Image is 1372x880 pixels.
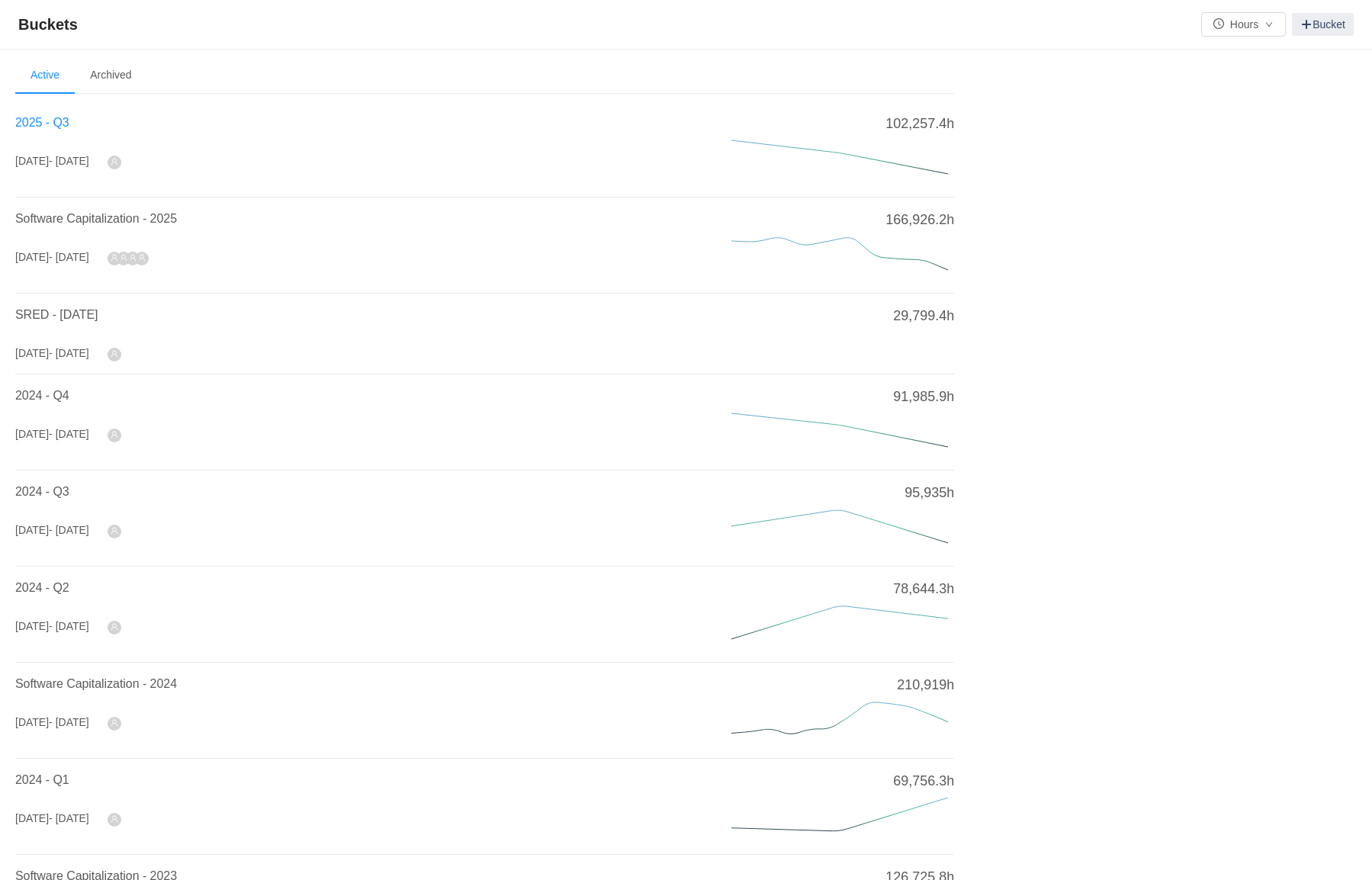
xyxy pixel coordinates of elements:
[15,212,177,225] a: Software Capitalization - 2025
[111,719,118,727] i: icon: user
[885,114,954,134] span: 102,257.4h
[15,581,69,594] a: 2024 - Q2
[904,483,954,503] span: 95,935h
[138,254,146,262] i: icon: user
[49,716,89,728] span: - [DATE]
[111,158,118,165] i: icon: user
[15,485,69,498] a: 2024 - Q3
[49,155,89,167] span: - [DATE]
[15,308,98,321] a: SRED - [DATE]
[111,623,118,631] i: icon: user
[15,618,89,634] div: [DATE]
[111,254,118,262] i: icon: user
[15,426,89,442] div: [DATE]
[49,251,89,263] span: - [DATE]
[75,57,146,94] li: Archived
[15,153,89,169] div: [DATE]
[111,350,118,358] i: icon: user
[15,811,89,827] div: [DATE]
[111,431,118,438] i: icon: user
[111,527,118,535] i: icon: user
[1292,13,1354,36] a: Bucket
[129,254,137,262] i: icon: user
[49,812,89,824] span: - [DATE]
[885,210,954,230] span: 166,926.2h
[49,620,89,632] span: - [DATE]
[15,389,69,402] a: 2024 - Q4
[897,675,954,695] span: 210,919h
[49,524,89,536] span: - [DATE]
[15,345,89,361] div: [DATE]
[15,116,69,129] a: 2025 - Q3
[18,12,87,37] span: Buckets
[15,677,177,690] a: Software Capitalization - 2024
[15,773,69,786] a: 2024 - Q1
[49,347,89,359] span: - [DATE]
[15,522,89,538] div: [DATE]
[893,579,954,599] span: 78,644.3h
[1201,12,1286,37] button: icon: clock-circleHoursicon: down
[15,249,89,265] div: [DATE]
[15,715,89,731] div: [DATE]
[893,306,954,326] span: 29,799.4h
[120,254,127,262] i: icon: user
[893,387,954,407] span: 91,985.9h
[15,57,75,94] li: Active
[111,815,118,823] i: icon: user
[893,771,954,792] span: 69,756.3h
[49,428,89,440] span: - [DATE]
